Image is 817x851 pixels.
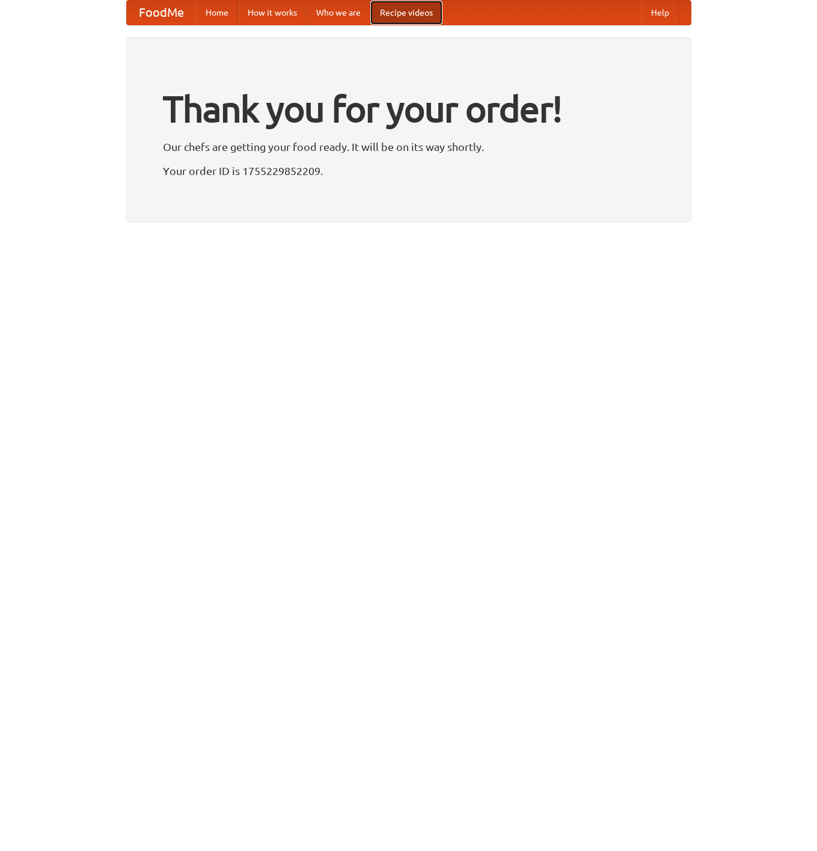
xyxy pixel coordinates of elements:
[238,1,307,25] a: How it works
[641,1,679,25] a: Help
[163,138,655,156] p: Our chefs are getting your food ready. It will be on its way shortly.
[196,1,238,25] a: Home
[307,1,370,25] a: Who we are
[163,162,655,180] p: Your order ID is 1755229852209.
[370,1,442,25] a: Recipe videos
[163,80,655,138] h1: Thank you for your order!
[127,1,196,25] a: FoodMe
